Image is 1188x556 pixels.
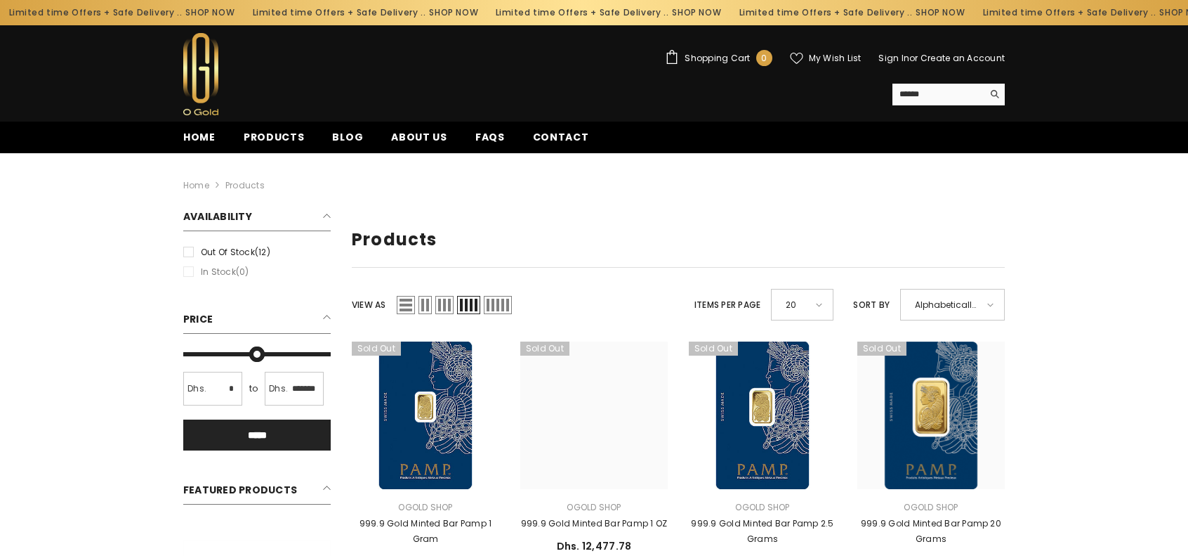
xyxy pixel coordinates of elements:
[892,84,1005,105] summary: Search
[857,342,906,356] span: Sold out
[911,5,960,20] a: SHOP NOW
[318,129,377,153] a: Blog
[183,312,213,326] span: Price
[519,129,603,153] a: Contact
[853,297,890,313] label: Sort by
[183,479,331,505] h2: Featured Products
[878,52,909,64] a: Sign In
[424,5,473,20] a: SHOP NOW
[435,296,454,314] span: Grid 3
[484,296,512,314] span: Grid 5
[520,342,569,356] span: Sold out
[725,1,969,24] div: Limited time Offers + Safe Delivery ..
[183,178,209,193] a: Home
[187,381,206,396] span: Dhs.
[377,129,461,153] a: About us
[245,381,262,396] span: to
[689,342,738,356] span: Sold out
[352,230,1005,250] h1: Products
[461,129,519,153] a: FAQs
[857,516,1005,547] a: 999.9 Gold Minted Bar Pamp 20 Grams
[904,501,958,513] a: Ogold Shop
[920,52,1005,64] a: Create an Account
[557,539,632,553] span: Dhs. 12,477.78
[183,130,216,144] span: Home
[809,54,862,63] span: My Wish List
[533,130,589,144] span: Contact
[398,501,452,513] a: Ogold Shop
[352,516,499,547] a: 999.9 Gold Minted Bar Pamp 1 Gram
[225,179,265,191] a: Products
[790,52,862,65] a: My Wish List
[269,381,288,396] span: Dhs.
[567,501,621,513] a: Ogold Shop
[239,1,482,24] div: Limited time Offers + Safe Delivery ..
[183,153,1005,198] nav: breadcrumbs
[169,129,230,153] a: Home
[735,501,789,513] a: Ogold Shop
[391,130,447,144] span: About us
[244,130,305,144] span: Products
[418,296,432,314] span: Grid 2
[183,209,252,224] span: Availability
[983,84,1005,105] button: Search
[183,245,331,260] label: Out of stock
[685,54,750,63] span: Shopping Cart
[786,295,806,315] span: 20
[332,130,363,144] span: Blog
[183,33,218,115] img: Ogold Shop
[520,342,668,489] a: 999.9 Gold Minted Bar Pamp 1 OZ
[668,5,717,20] a: SHOP NOW
[230,129,319,153] a: Products
[915,295,977,315] span: Alphabetically, A-Z
[482,1,725,24] div: Limited time Offers + Safe Delivery ..
[457,296,480,314] span: Grid 4
[352,342,499,489] a: 999.9 Gold Minted Bar Pamp 1 Gram
[900,289,1005,321] div: Alphabetically, A-Z
[689,516,836,547] a: 999.9 Gold Minted Bar Pamp 2.5 Grams
[180,5,230,20] a: SHOP NOW
[909,52,918,64] span: or
[689,342,836,489] a: 999.9 Gold Minted Bar Pamp 2.5 Grams
[352,342,401,356] span: Sold out
[397,296,415,314] span: List
[761,51,767,66] span: 0
[665,50,772,66] a: Shopping Cart
[694,297,760,313] label: Items per page
[857,342,1005,489] a: 999.9 Gold Minted Bar Pamp 20 Grams
[475,130,505,144] span: FAQs
[255,246,270,258] span: (12)
[352,297,386,313] label: View as
[771,289,833,321] div: 20
[520,516,668,531] a: 999.9 Gold Minted Bar Pamp 1 OZ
